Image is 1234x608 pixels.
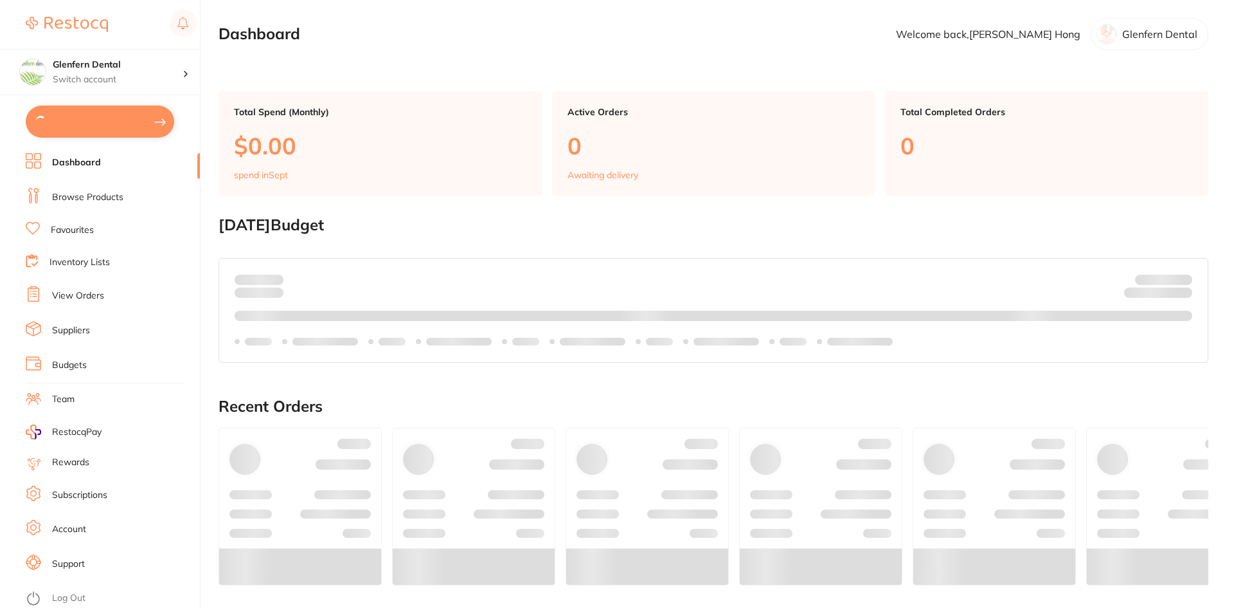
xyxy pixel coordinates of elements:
[379,336,406,347] p: Labels
[1122,28,1197,40] p: Glenfern Dental
[52,156,101,169] a: Dashboard
[26,425,102,439] a: RestocqPay
[53,59,183,71] h4: Glenfern Dental
[52,489,107,502] a: Subscriptions
[560,336,625,347] p: Labels extended
[26,10,108,39] a: Restocq Logo
[261,273,283,285] strong: $0.00
[234,107,526,117] p: Total Spend (Monthly)
[51,224,94,237] a: Favourites
[219,91,542,196] a: Total Spend (Monthly)$0.00spend inSept
[52,558,85,571] a: Support
[49,256,110,269] a: Inventory Lists
[512,336,539,347] p: Labels
[219,25,300,43] h2: Dashboard
[52,191,123,204] a: Browse Products
[235,285,283,300] p: month
[52,324,90,337] a: Suppliers
[219,398,1208,416] h2: Recent Orders
[568,133,860,159] p: 0
[900,133,1193,159] p: 0
[827,336,893,347] p: Labels extended
[426,336,492,347] p: Labels extended
[26,17,108,32] img: Restocq Logo
[1124,285,1192,300] p: Remaining:
[552,91,875,196] a: Active Orders0Awaiting delivery
[1135,274,1192,284] p: Budget:
[20,59,46,85] img: Glenfern Dental
[219,216,1208,234] h2: [DATE] Budget
[52,290,104,302] a: View Orders
[52,393,75,406] a: Team
[52,592,85,605] a: Log Out
[292,336,358,347] p: Labels extended
[896,28,1080,40] p: Welcome back, [PERSON_NAME] Hong
[568,107,860,117] p: Active Orders
[693,336,759,347] p: Labels extended
[1170,290,1192,301] strong: $0.00
[52,523,86,536] a: Account
[234,133,526,159] p: $0.00
[26,425,41,439] img: RestocqPay
[52,456,89,469] a: Rewards
[52,359,87,372] a: Budgets
[900,107,1193,117] p: Total Completed Orders
[52,426,102,439] span: RestocqPay
[780,336,807,347] p: Labels
[885,91,1208,196] a: Total Completed Orders0
[568,170,638,180] p: Awaiting delivery
[234,170,288,180] p: spend in Sept
[235,274,283,284] p: Spent:
[245,336,272,347] p: Labels
[646,336,673,347] p: Labels
[53,73,183,86] p: Switch account
[1167,273,1192,285] strong: $NaN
